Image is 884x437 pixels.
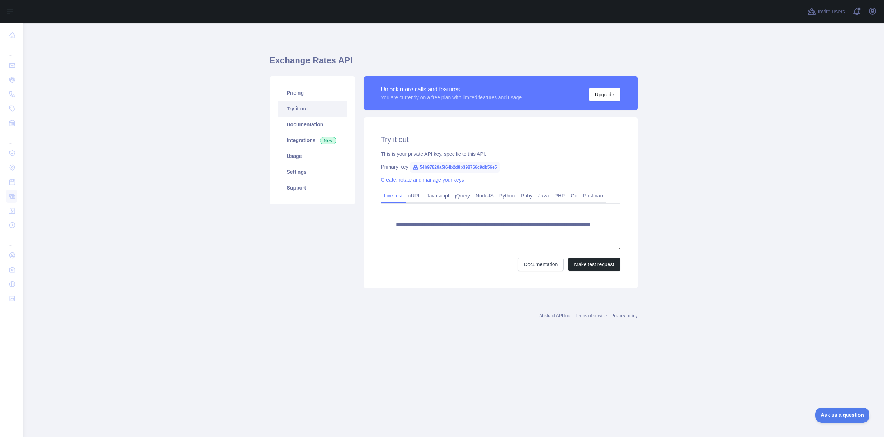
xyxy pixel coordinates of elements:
[381,190,406,201] a: Live test
[611,313,637,318] a: Privacy policy
[452,190,473,201] a: jQuery
[539,313,571,318] a: Abstract API Inc.
[568,190,580,201] a: Go
[589,88,620,101] button: Upgrade
[580,190,606,201] a: Postman
[278,164,347,180] a: Settings
[806,6,847,17] button: Invite users
[278,132,347,148] a: Integrations New
[496,190,518,201] a: Python
[381,94,522,101] div: You are currently on a free plan with limited features and usage
[6,233,17,247] div: ...
[381,177,464,183] a: Create, rotate and manage your keys
[552,190,568,201] a: PHP
[535,190,552,201] a: Java
[381,135,620,145] h2: Try it out
[568,258,620,271] button: Make test request
[278,148,347,164] a: Usage
[278,117,347,132] a: Documentation
[278,85,347,101] a: Pricing
[576,313,607,318] a: Terms of service
[381,85,522,94] div: Unlock more calls and features
[320,137,336,144] span: New
[381,163,620,170] div: Primary Key:
[518,258,564,271] a: Documentation
[473,190,496,201] a: NodeJS
[815,408,870,423] iframe: Toggle Customer Support
[424,190,452,201] a: Javascript
[381,150,620,158] div: This is your private API key, specific to this API.
[278,101,347,117] a: Try it out
[270,55,638,72] h1: Exchange Rates API
[817,8,845,16] span: Invite users
[410,162,500,173] span: 54b97829a5f64b2d8b398766c9db56e5
[6,131,17,145] div: ...
[6,43,17,58] div: ...
[278,180,347,196] a: Support
[518,190,535,201] a: Ruby
[406,190,424,201] a: cURL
